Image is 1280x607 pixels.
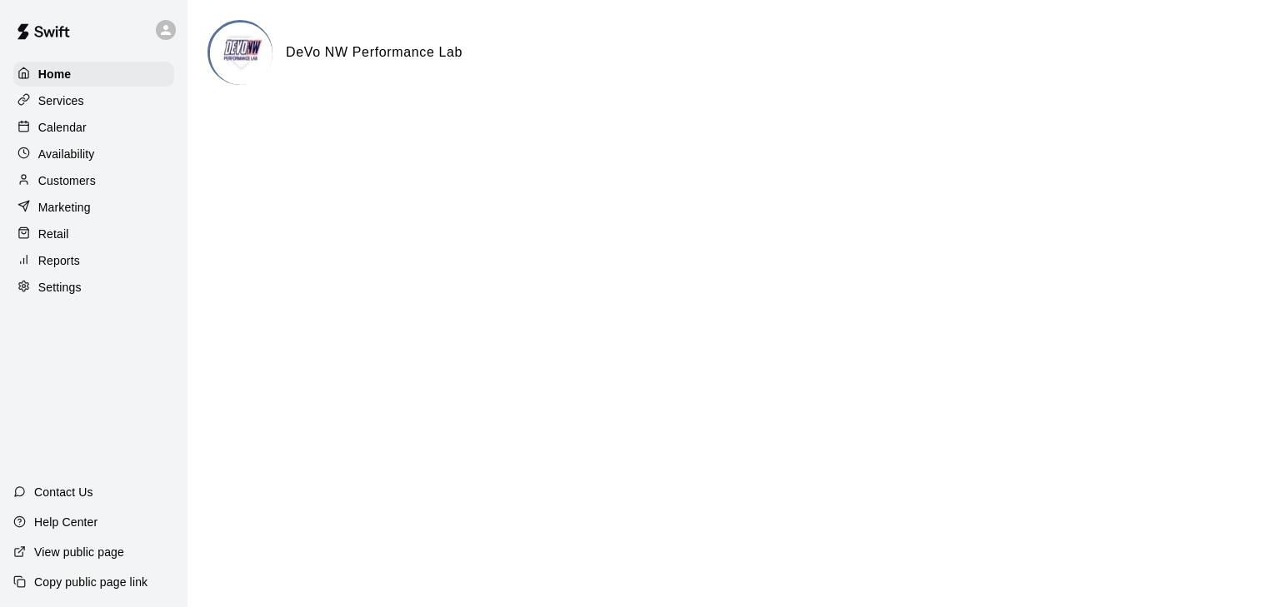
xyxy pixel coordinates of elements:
[13,88,174,113] a: Services
[38,172,96,189] p: Customers
[38,146,95,162] p: Availability
[38,279,82,296] p: Settings
[38,119,87,136] p: Calendar
[13,115,174,140] a: Calendar
[13,221,174,246] a: Retail
[34,514,97,530] p: Help Center
[38,66,72,82] p: Home
[13,248,174,273] a: Reports
[34,484,93,500] p: Contact Us
[38,252,80,269] p: Reports
[34,574,147,590] p: Copy public page link
[286,42,462,63] h6: DeVo NW Performance Lab
[13,142,174,167] a: Availability
[13,195,174,220] a: Marketing
[38,226,69,242] p: Retail
[13,62,174,87] a: Home
[34,544,124,560] p: View public page
[13,168,174,193] a: Customers
[38,199,91,216] p: Marketing
[13,275,174,300] a: Settings
[38,92,84,109] p: Services
[210,22,272,85] img: DeVo NW Performance Lab logo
